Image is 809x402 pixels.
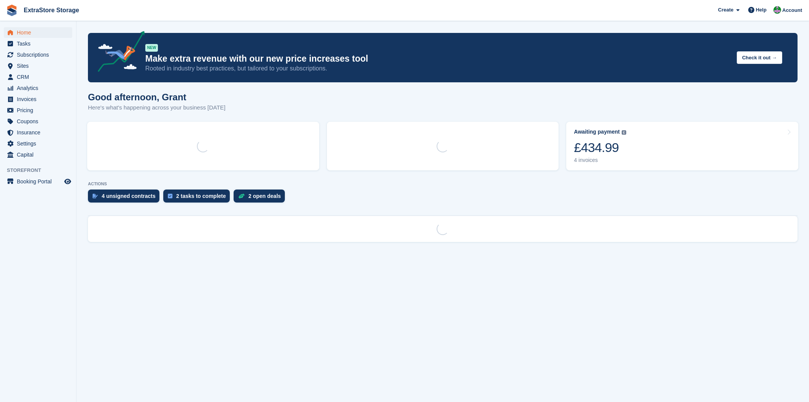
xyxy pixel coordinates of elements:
[17,176,63,187] span: Booking Portal
[4,127,72,138] a: menu
[17,38,63,49] span: Tasks
[21,4,82,16] a: ExtraStore Storage
[91,31,145,75] img: price-adjustments-announcement-icon-8257ccfd72463d97f412b2fc003d46551f7dbcb40ab6d574587a9cd5c0d94...
[17,49,63,60] span: Subscriptions
[4,38,72,49] a: menu
[4,49,72,60] a: menu
[17,127,63,138] span: Insurance
[17,27,63,38] span: Home
[145,64,731,73] p: Rooted in industry best practices, but tailored to your subscriptions.
[163,190,234,206] a: 2 tasks to complete
[176,193,226,199] div: 2 tasks to complete
[4,149,72,160] a: menu
[574,157,626,163] div: 4 invoices
[17,60,63,71] span: Sites
[4,138,72,149] a: menu
[145,53,731,64] p: Make extra revenue with our new price increases tool
[773,6,781,14] img: Grant Daniel
[4,105,72,116] a: menu
[168,194,172,198] img: task-75834270c22a3079a89374b754ae025e5fb1db73e45f91037f5363f120a921f8.svg
[782,7,802,14] span: Account
[756,6,767,14] span: Help
[88,92,226,102] h1: Good afternoon, Grant
[234,190,289,206] a: 2 open deals
[249,193,281,199] div: 2 open deals
[17,116,63,127] span: Coupons
[93,194,98,198] img: contract_signature_icon-13c848040528278c33f63329250d36e43548de30e8caae1d1a13099fd9432cc5.svg
[737,51,782,64] button: Check it out →
[88,181,798,186] p: ACTIONS
[17,83,63,93] span: Analytics
[4,72,72,82] a: menu
[6,5,18,16] img: stora-icon-8386f47178a22dfd0bd8f6a31ec36ba5ce8667c1dd55bd0f319d3a0aa187defe.svg
[4,83,72,93] a: menu
[4,60,72,71] a: menu
[7,167,76,174] span: Storefront
[4,27,72,38] a: menu
[17,138,63,149] span: Settings
[145,44,158,52] div: NEW
[17,72,63,82] span: CRM
[17,105,63,116] span: Pricing
[4,116,72,127] a: menu
[574,129,620,135] div: Awaiting payment
[238,193,245,199] img: deal-1b604bf984904fb50ccaf53a9ad4b4a5d6e5aea283cecdc64d6e3604feb123c2.svg
[88,190,163,206] a: 4 unsigned contracts
[102,193,156,199] div: 4 unsigned contracts
[4,176,72,187] a: menu
[17,94,63,105] span: Invoices
[63,177,72,186] a: Preview store
[17,149,63,160] span: Capital
[574,140,626,155] div: £434.99
[88,103,226,112] p: Here's what's happening across your business [DATE]
[4,94,72,105] a: menu
[566,122,798,170] a: Awaiting payment £434.99 4 invoices
[622,130,626,135] img: icon-info-grey-7440780725fd019a000dd9b08b2336e03edf1995a4989e88bcd33f0948082b44.svg
[718,6,733,14] span: Create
